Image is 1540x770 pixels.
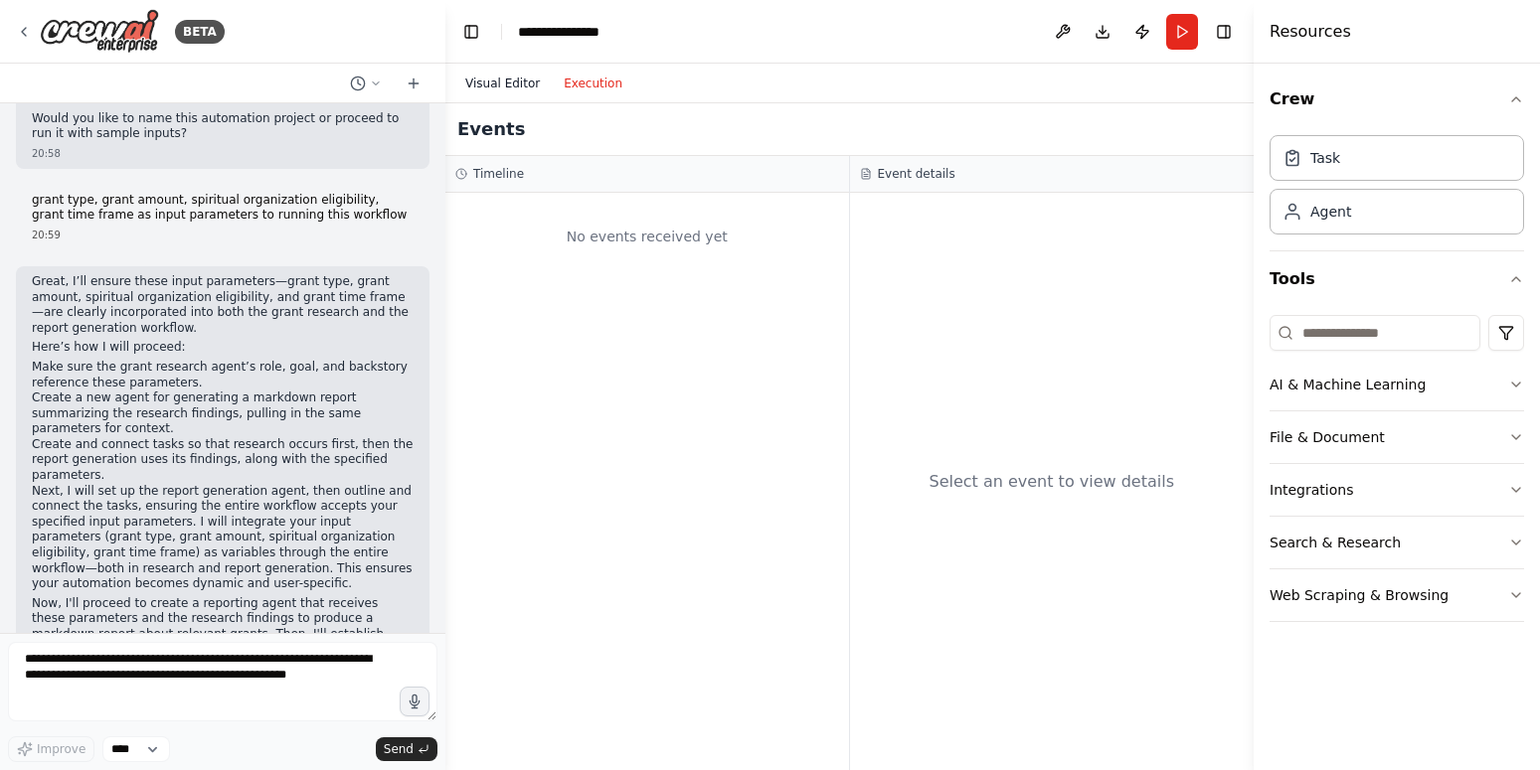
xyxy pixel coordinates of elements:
[473,166,524,182] h3: Timeline
[400,687,429,716] button: Click to speak your automation idea
[32,596,414,674] p: Now, I'll proceed to create a reporting agent that receives these parameters and the research fin...
[457,18,485,46] button: Hide left sidebar
[32,193,414,224] p: grant type, grant amount, spiritual organization eligibility, grant time frame as input parameter...
[32,340,414,356] p: Here’s how I will proceed:
[1270,72,1524,127] button: Crew
[175,20,225,44] div: BETA
[929,470,1174,494] div: Select an event to view details
[8,736,94,762] button: Improve
[457,115,525,143] h2: Events
[1270,464,1524,516] button: Integrations
[384,741,414,757] span: Send
[1270,20,1351,44] h4: Resources
[32,390,414,437] li: Create a new agent for generating a markdown report summarizing the research findings, pulling in...
[32,274,414,336] p: Great, I’ll ensure these input parameters—grant type, grant amount, spiritual organization eligib...
[1270,251,1524,307] button: Tools
[32,437,414,484] li: Create and connect tasks so that research occurs first, then the report generation uses its findi...
[342,72,390,95] button: Switch to previous chat
[518,22,613,42] nav: breadcrumb
[453,72,552,95] button: Visual Editor
[1270,307,1524,638] div: Tools
[455,203,839,270] div: No events received yet
[552,72,634,95] button: Execution
[1270,517,1524,568] button: Search & Research
[1270,411,1524,463] button: File & Document
[1270,569,1524,621] button: Web Scraping & Browsing
[37,741,86,757] span: Improve
[32,111,414,142] p: Would you like to name this automation project or proceed to run it with sample inputs?
[1270,359,1524,410] button: AI & Machine Learning
[40,9,159,54] img: Logo
[1210,18,1238,46] button: Hide right sidebar
[1310,148,1340,168] div: Task
[32,484,414,592] p: Next, I will set up the report generation agent, then outline and connect the tasks, ensuring the...
[32,360,414,390] li: Make sure the grant research agent’s role, goal, and backstory reference these parameters.
[1270,127,1524,250] div: Crew
[376,737,437,761] button: Send
[32,146,414,161] div: 20:58
[398,72,429,95] button: Start a new chat
[32,228,414,242] div: 20:59
[1310,202,1351,222] div: Agent
[878,166,955,182] h3: Event details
